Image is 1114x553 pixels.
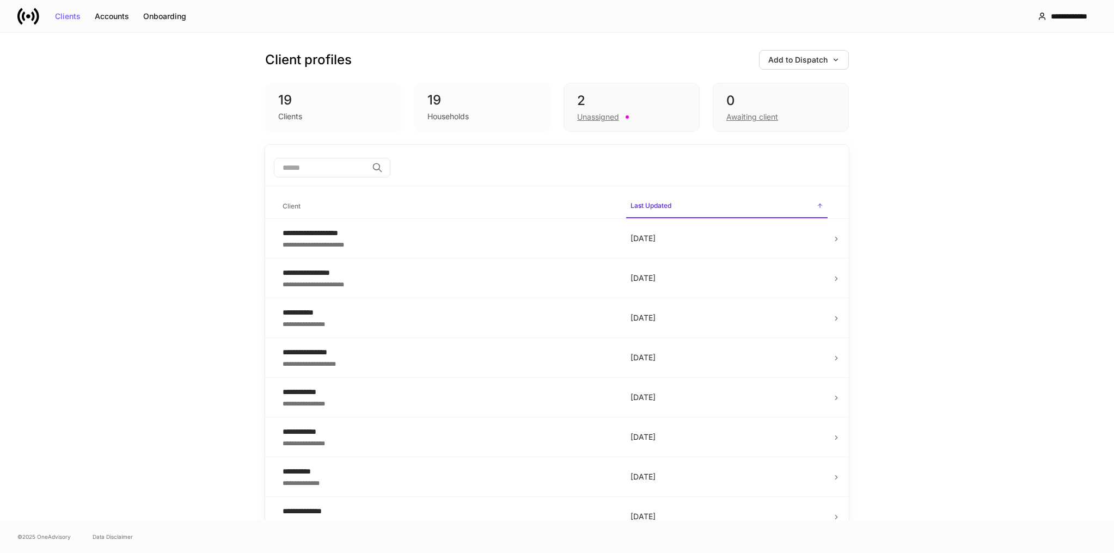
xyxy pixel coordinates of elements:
[427,91,537,109] div: 19
[631,233,823,244] p: [DATE]
[577,92,686,109] div: 2
[427,111,469,122] div: Households
[265,51,352,69] h3: Client profiles
[631,273,823,284] p: [DATE]
[564,83,700,132] div: 2Unassigned
[55,13,81,20] div: Clients
[631,352,823,363] p: [DATE]
[48,8,88,25] button: Clients
[278,195,617,218] span: Client
[726,92,835,109] div: 0
[713,83,849,132] div: 0Awaiting client
[577,112,619,122] div: Unassigned
[283,201,301,211] h6: Client
[143,13,186,20] div: Onboarding
[631,511,823,522] p: [DATE]
[631,471,823,482] p: [DATE]
[278,111,302,122] div: Clients
[631,200,671,211] h6: Last Updated
[93,532,133,541] a: Data Disclaimer
[626,195,828,218] span: Last Updated
[631,312,823,323] p: [DATE]
[726,112,778,122] div: Awaiting client
[136,8,193,25] button: Onboarding
[17,532,71,541] span: © 2025 OneAdvisory
[759,50,849,70] button: Add to Dispatch
[631,392,823,403] p: [DATE]
[768,56,840,64] div: Add to Dispatch
[631,432,823,443] p: [DATE]
[278,91,388,109] div: 19
[95,13,129,20] div: Accounts
[88,8,136,25] button: Accounts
